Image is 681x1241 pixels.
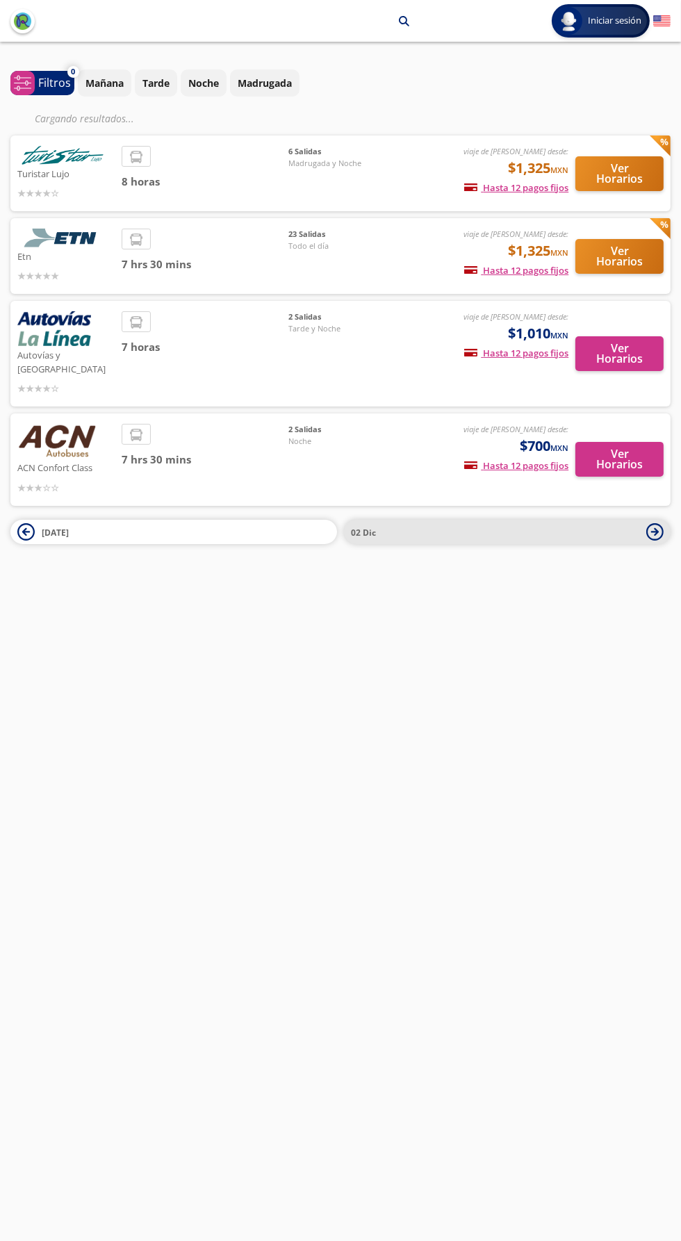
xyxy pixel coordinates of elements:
em: viaje de [PERSON_NAME] desde: [463,311,568,322]
img: Turistar Lujo [17,146,108,165]
span: $1,325 [508,158,568,179]
p: Autovías y [GEOGRAPHIC_DATA] [17,346,115,376]
span: 7 hrs 30 mins [122,256,288,272]
span: Hasta 12 pagos fijos [464,264,568,277]
p: Turistar Lujo [17,165,115,181]
span: Todo el día [288,240,386,252]
small: MXN [550,247,568,258]
p: Filtros [38,74,71,91]
p: [GEOGRAPHIC_DATA] [174,14,272,28]
button: Ver Horarios [575,442,664,477]
span: 2 Salidas [288,311,386,323]
em: Cargando resultados ... [35,112,134,125]
button: back [10,9,35,33]
em: viaje de [PERSON_NAME] desde: [463,229,568,239]
p: Mañana [85,76,124,90]
p: Madrugada [238,76,292,90]
button: Mañana [78,69,131,97]
em: viaje de [PERSON_NAME] desde: [463,146,568,156]
span: Tarde y Noche [288,323,386,335]
span: Madrugada y Noche [288,158,386,170]
p: [GEOGRAPHIC_DATA] [290,14,388,28]
span: 6 Salidas [288,146,386,158]
span: Noche [288,436,386,447]
button: 02 Dic [344,520,671,544]
button: [DATE] [10,520,337,544]
button: 0Filtros [10,71,74,95]
button: Ver Horarios [575,336,664,371]
img: ACN Confort Class [17,424,97,459]
span: 23 Salidas [288,229,386,240]
button: Noche [181,69,227,97]
span: 0 [72,66,76,78]
button: Tarde [135,69,177,97]
button: Ver Horarios [575,156,664,191]
img: Etn [17,229,108,247]
span: 7 horas [122,339,288,355]
small: MXN [550,165,568,175]
span: $1,325 [508,240,568,261]
p: Etn [17,247,115,264]
span: Hasta 12 pagos fijos [464,181,568,194]
span: 8 horas [122,174,288,190]
span: 2 Salidas [288,424,386,436]
span: Hasta 12 pagos fijos [464,347,568,359]
small: MXN [550,330,568,340]
img: Autovías y La Línea [17,311,91,346]
button: Madrugada [230,69,300,97]
span: Iniciar sesión [582,14,647,28]
span: Hasta 12 pagos fijos [464,459,568,472]
button: Ver Horarios [575,239,664,274]
button: English [653,13,671,30]
p: Tarde [142,76,170,90]
span: $1,010 [508,323,568,344]
p: Noche [188,76,219,90]
small: MXN [550,443,568,453]
span: 02 Dic [351,527,376,539]
em: viaje de [PERSON_NAME] desde: [463,424,568,434]
span: 7 hrs 30 mins [122,452,288,468]
span: [DATE] [42,527,69,539]
p: ACN Confort Class [17,459,115,475]
span: $700 [520,436,568,457]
